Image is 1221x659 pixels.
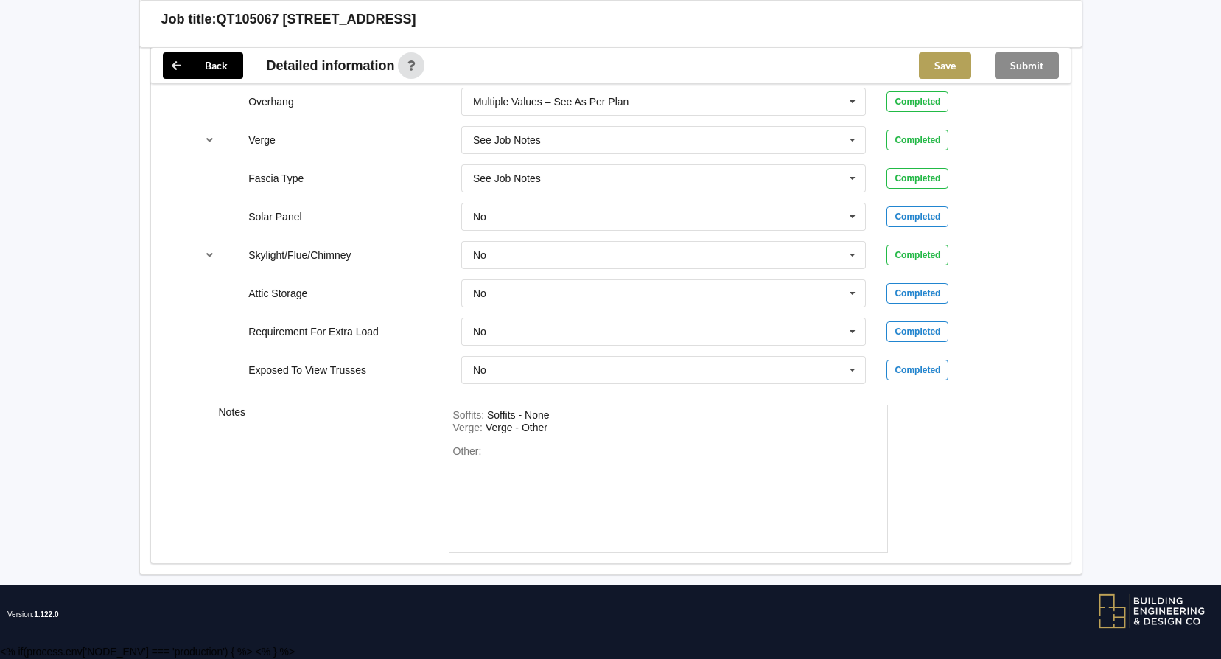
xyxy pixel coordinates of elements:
[248,287,307,299] label: Attic Storage
[248,249,351,261] label: Skylight/Flue/Chimney
[473,135,541,145] div: See Job Notes
[453,422,486,433] span: Verge :
[886,283,948,304] div: Completed
[487,409,550,421] div: Soffits
[248,96,293,108] label: Overhang
[473,250,486,260] div: No
[248,326,379,338] label: Requirement For Extra Load
[886,245,948,265] div: Completed
[209,405,438,553] div: Notes
[248,211,301,223] label: Solar Panel
[886,206,948,227] div: Completed
[195,127,224,153] button: reference-toggle
[248,134,276,146] label: Verge
[886,130,948,150] div: Completed
[1098,593,1206,630] img: BEDC logo
[217,11,416,28] h3: QT105067 [STREET_ADDRESS]
[886,321,948,342] div: Completed
[449,405,888,553] form: notes-field
[473,212,486,222] div: No
[163,52,243,79] button: Back
[267,59,395,72] span: Detailed information
[248,364,366,376] label: Exposed To View Trusses
[886,360,948,380] div: Completed
[486,422,547,433] div: Verge
[453,409,487,421] span: Soffits :
[161,11,217,28] h3: Job title:
[453,445,482,457] span: Other:
[195,242,224,268] button: reference-toggle
[886,91,948,112] div: Completed
[473,288,486,299] div: No
[34,610,58,618] span: 1.122.0
[473,327,486,337] div: No
[7,585,59,644] span: Version:
[919,52,971,79] button: Save
[473,97,629,107] div: Multiple Values – See As Per Plan
[886,168,948,189] div: Completed
[248,172,304,184] label: Fascia Type
[473,365,486,375] div: No
[473,173,541,184] div: See Job Notes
